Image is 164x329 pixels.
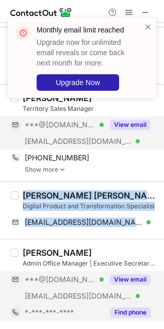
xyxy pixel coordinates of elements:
[23,248,92,258] div: [PERSON_NAME]
[25,166,158,173] a: Show more
[110,274,151,285] button: Reveal Button
[59,166,65,173] img: -
[56,78,100,87] span: Upgrade Now
[23,190,158,201] div: [PERSON_NAME] [PERSON_NAME] [PERSON_NAME]
[25,218,143,227] span: [EMAIL_ADDRESS][DOMAIN_NAME]
[23,259,158,268] div: Admin Office Manager | Executive Secretary | [GEOGRAPHIC_DATA] | EA | HR Executive | L&D Executiv...
[25,291,132,301] span: [EMAIL_ADDRESS][DOMAIN_NAME]
[10,6,72,19] img: ContactOut v5.3.10
[25,275,96,284] span: ***@[DOMAIN_NAME]
[25,120,96,129] span: ***@[DOMAIN_NAME]
[110,120,151,130] button: Reveal Button
[25,137,132,146] span: [EMAIL_ADDRESS][DOMAIN_NAME]
[37,25,132,35] header: Monthly email limit reached
[110,307,151,318] button: Reveal Button
[37,37,132,68] p: Upgrade now for unlimited email reveals or come back next month for more.
[25,153,89,162] span: [PHONE_NUMBER]
[15,25,31,41] img: error
[23,202,158,211] div: Digital Product and Transformation Specialist
[37,74,119,91] button: Upgrade Now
